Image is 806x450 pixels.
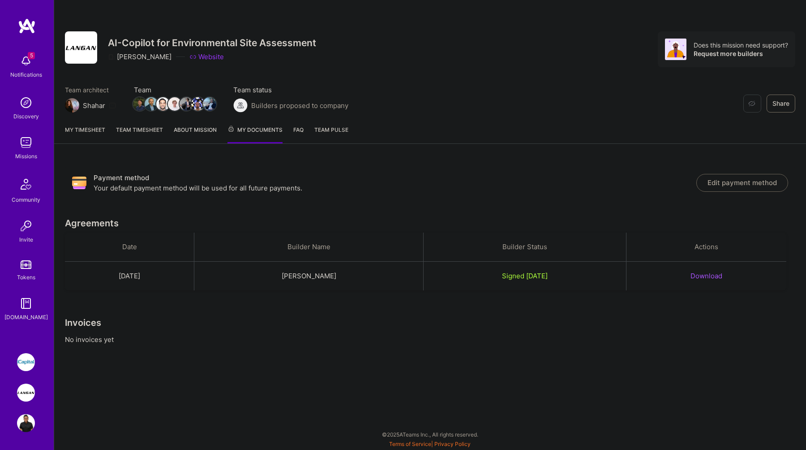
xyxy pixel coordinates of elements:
[28,52,35,59] span: 5
[174,125,217,143] a: About Mission
[696,174,788,192] button: Edit payment method
[748,100,755,107] i: icon EyeClosed
[156,97,170,111] img: Team Member Avatar
[4,312,48,322] div: [DOMAIN_NAME]
[17,414,35,432] img: User Avatar
[389,441,431,447] a: Terms of Service
[94,173,696,183] h3: Payment method
[233,85,348,95] span: Team status
[17,94,35,112] img: discovery
[21,260,31,269] img: tokens
[293,125,304,143] a: FAQ
[665,39,686,60] img: Avatar
[65,218,795,229] h3: Agreements
[65,85,116,95] span: Team architect
[227,125,283,135] span: My Documents
[17,384,35,402] img: Langan: AI-Copilot for Environmental Site Assessment
[194,262,424,291] td: [PERSON_NAME]
[133,97,146,111] img: Team Member Avatar
[108,53,115,61] i: icon CompanyGray
[180,97,193,111] img: Team Member Avatar
[189,52,224,61] a: Website
[194,233,424,262] th: Builder Name
[17,353,35,371] img: iCapital: Building an Alternative Investment Marketplace
[94,183,696,193] p: Your default payment method will be used for all future payments.
[65,98,79,112] img: Team Architect
[134,85,215,95] span: Team
[767,95,795,112] button: Share
[17,273,35,282] div: Tokens
[72,176,86,190] img: Payment method
[65,233,194,262] th: Date
[15,151,37,161] div: Missions
[17,52,35,70] img: bell
[694,41,788,49] div: Does this mission need support?
[15,353,37,371] a: iCapital: Building an Alternative Investment Marketplace
[434,441,471,447] a: Privacy Policy
[116,125,163,143] a: Team timesheet
[772,99,789,108] span: Share
[15,173,37,195] img: Community
[10,70,42,79] div: Notifications
[157,96,169,112] a: Team Member Avatar
[204,96,215,112] a: Team Member Avatar
[191,97,205,111] img: Team Member Avatar
[146,96,157,112] a: Team Member Avatar
[690,271,722,281] button: Download
[13,112,39,121] div: Discovery
[134,96,146,112] a: Team Member Avatar
[694,49,788,58] div: Request more builders
[12,195,40,204] div: Community
[17,294,35,312] img: guide book
[227,125,283,143] a: My Documents
[65,31,97,64] img: Company Logo
[54,423,806,446] div: © 2025 ATeams Inc., All rights reserved.
[108,37,316,48] h3: AI-Copilot for Environmental Site Assessment
[168,97,181,111] img: Team Member Avatar
[233,98,248,112] img: Builders proposed to company
[389,441,471,447] span: |
[65,335,795,344] p: No invoices yet
[18,18,36,34] img: logo
[15,384,37,402] a: Langan: AI-Copilot for Environmental Site Assessment
[203,97,216,111] img: Team Member Avatar
[434,271,615,281] div: Signed [DATE]
[424,233,626,262] th: Builder Status
[192,96,204,112] a: Team Member Avatar
[65,125,105,143] a: My timesheet
[108,52,171,61] div: [PERSON_NAME]
[314,126,348,133] span: Team Pulse
[626,233,786,262] th: Actions
[17,217,35,235] img: Invite
[17,134,35,151] img: teamwork
[145,97,158,111] img: Team Member Avatar
[83,101,105,110] div: Shahar
[180,96,192,112] a: Team Member Avatar
[109,102,116,109] i: icon Mail
[15,414,37,432] a: User Avatar
[251,101,348,110] span: Builders proposed to company
[314,125,348,143] a: Team Pulse
[65,317,795,328] h3: Invoices
[65,262,194,291] td: [DATE]
[19,235,33,244] div: Invite
[169,96,180,112] a: Team Member Avatar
